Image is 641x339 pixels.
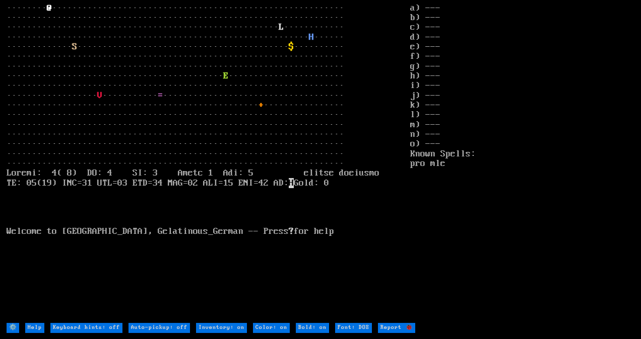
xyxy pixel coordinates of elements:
font: @ [47,3,52,13]
mark: H [289,178,294,188]
font: = [158,91,163,101]
input: Color: on [253,323,290,332]
b: ? [289,226,294,236]
larn: ········ ·························································· ·····························... [7,4,410,322]
input: Keyboard hints: off [50,323,122,332]
font: + [259,100,264,110]
input: Inventory: on [196,323,247,332]
input: Help [25,323,44,332]
input: Auto-pickup: off [129,323,190,332]
font: V [97,91,102,101]
font: S [72,42,77,52]
font: L [279,22,284,32]
stats: a) --- b) --- c) --- d) --- e) --- f) --- g) --- h) --- i) --- j) --- k) --- l) --- m) --- n) ---... [410,4,634,322]
input: ⚙️ [7,323,19,332]
font: E [223,71,228,81]
input: Font: DOS [335,323,372,332]
input: Report 🐞 [378,323,415,332]
font: H [309,32,314,42]
input: Bold: on [296,323,329,332]
font: $ [289,42,294,52]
